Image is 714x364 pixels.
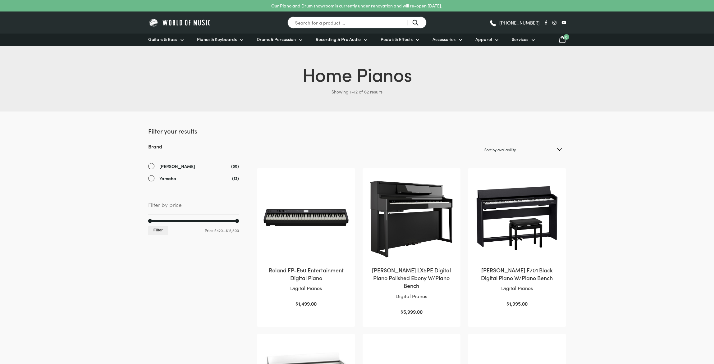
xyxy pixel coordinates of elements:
[263,175,349,260] img: Roland FP-E50 Entertainment Digital Piano Front
[271,2,442,9] p: Our Piano and Drum showroom is currently under renovation and will re-open [DATE].
[295,300,317,307] bdi: 1,499.00
[484,143,562,157] select: Shop order
[474,175,560,308] a: [PERSON_NAME] F701 Black Digital Piano W/Piano BenchDigital Pianos $1,995.00
[148,226,239,235] div: Price: —
[148,175,239,182] a: Yamaha
[159,175,176,182] span: Yamaha
[263,266,349,282] h2: Roland FP-E50 Entertainment Digital Piano
[400,308,403,315] span: $
[506,300,528,307] bdi: 1,995.00
[263,175,349,308] a: Roland FP-E50 Entertainment Digital PianoDigital Pianos $1,499.00
[512,36,528,43] span: Services
[369,292,454,300] p: Digital Pianos
[316,36,361,43] span: Recording & Pro Audio
[400,308,423,315] bdi: 5,999.00
[369,266,454,290] h2: [PERSON_NAME] LX5PE Digital Piano Polished Ebony W/Piano Bench
[475,36,492,43] span: Apparel
[148,61,566,87] h1: Home Pianos
[624,296,714,364] iframe: Chat with our support team
[148,18,212,27] img: World of Music
[214,228,223,233] span: $420
[148,126,239,135] h2: Filter your results
[148,87,566,97] p: Showing 1–12 of 62 results
[231,163,239,169] span: (50)
[489,18,540,27] a: [PHONE_NUMBER]
[287,16,427,29] input: Search for a product ...
[148,200,239,215] span: Filter by price
[257,36,296,43] span: Drums & Percussion
[474,175,560,260] img: Roland F701 Black Digital Piano
[369,175,454,260] img: Roland LX5PE Digital Piano Polished Ebony W/Piano Bench Angle
[474,266,560,282] h2: [PERSON_NAME] F701 Black Digital Piano W/Piano Bench
[381,36,413,43] span: Pedals & Effects
[148,36,177,43] span: Guitars & Bass
[148,226,168,235] button: Filter
[148,143,239,155] h3: Brand
[232,175,239,181] span: (12)
[226,228,239,233] span: $15,500
[148,143,239,182] div: Brand
[148,163,239,170] a: [PERSON_NAME]
[159,163,195,170] span: [PERSON_NAME]
[197,36,237,43] span: Pianos & Keyboards
[295,300,298,307] span: $
[499,20,540,25] span: [PHONE_NUMBER]
[263,284,349,292] p: Digital Pianos
[564,34,569,40] span: 0
[369,175,454,316] a: [PERSON_NAME] LX5PE Digital Piano Polished Ebony W/Piano BenchDigital Pianos $5,999.00
[474,284,560,292] p: Digital Pianos
[506,300,509,307] span: $
[433,36,455,43] span: Accessories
